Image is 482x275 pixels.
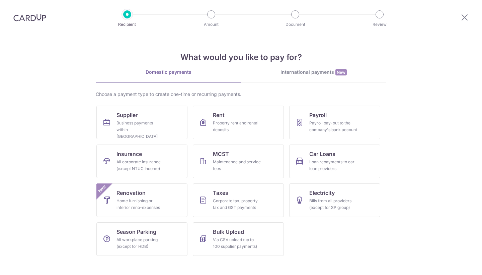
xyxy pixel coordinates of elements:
[102,21,152,28] p: Recipient
[213,150,229,158] span: MCST
[270,21,320,28] p: Document
[96,222,187,256] a: Season ParkingAll workplace parking (except for HDB)
[213,159,261,172] div: Maintenance and service fees
[96,183,187,217] a: RenovationHome furnishing or interior reno-expensesNew
[213,189,228,197] span: Taxes
[213,228,244,236] span: Bulk Upload
[213,120,261,133] div: Property rent and rental deposits
[193,106,284,139] a: RentProperty rent and rental deposits
[213,198,261,211] div: Corporate tax, property tax and GST payments
[186,21,236,28] p: Amount
[116,228,156,236] span: Season Parking
[96,69,241,75] div: Domestic payments
[96,91,386,98] div: Choose a payment type to create one-time or recurring payments.
[96,145,187,178] a: InsuranceAll corporate insurance (except NTUC Income)
[193,222,284,256] a: Bulk UploadVia CSV upload (up to 100 supplier payments)
[289,183,380,217] a: ElectricityBills from all providers (except for SP group)
[116,150,142,158] span: Insurance
[116,189,146,197] span: Renovation
[309,189,335,197] span: Electricity
[309,159,357,172] div: Loan repayments to car loan providers
[96,106,187,139] a: SupplierBusiness payments within [GEOGRAPHIC_DATA]
[97,183,108,195] span: New
[116,198,165,211] div: Home furnishing or interior reno-expenses
[309,150,335,158] span: Car Loans
[213,111,225,119] span: Rent
[193,183,284,217] a: TaxesCorporate tax, property tax and GST payments
[309,198,357,211] div: Bills from all providers (except for SP group)
[116,111,138,119] span: Supplier
[96,51,386,63] h4: What would you like to pay for?
[116,159,165,172] div: All corporate insurance (except NTUC Income)
[193,145,284,178] a: MCSTMaintenance and service fees
[213,236,261,250] div: Via CSV upload (up to 100 supplier payments)
[355,21,404,28] p: Review
[13,13,46,21] img: CardUp
[309,111,327,119] span: Payroll
[241,69,386,76] div: International payments
[116,120,165,140] div: Business payments within [GEOGRAPHIC_DATA]
[116,236,165,250] div: All workplace parking (except for HDB)
[309,120,357,133] div: Payroll pay-out to the company's bank account
[289,145,380,178] a: Car LoansLoan repayments to car loan providers
[289,106,380,139] a: PayrollPayroll pay-out to the company's bank account
[335,69,347,75] span: New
